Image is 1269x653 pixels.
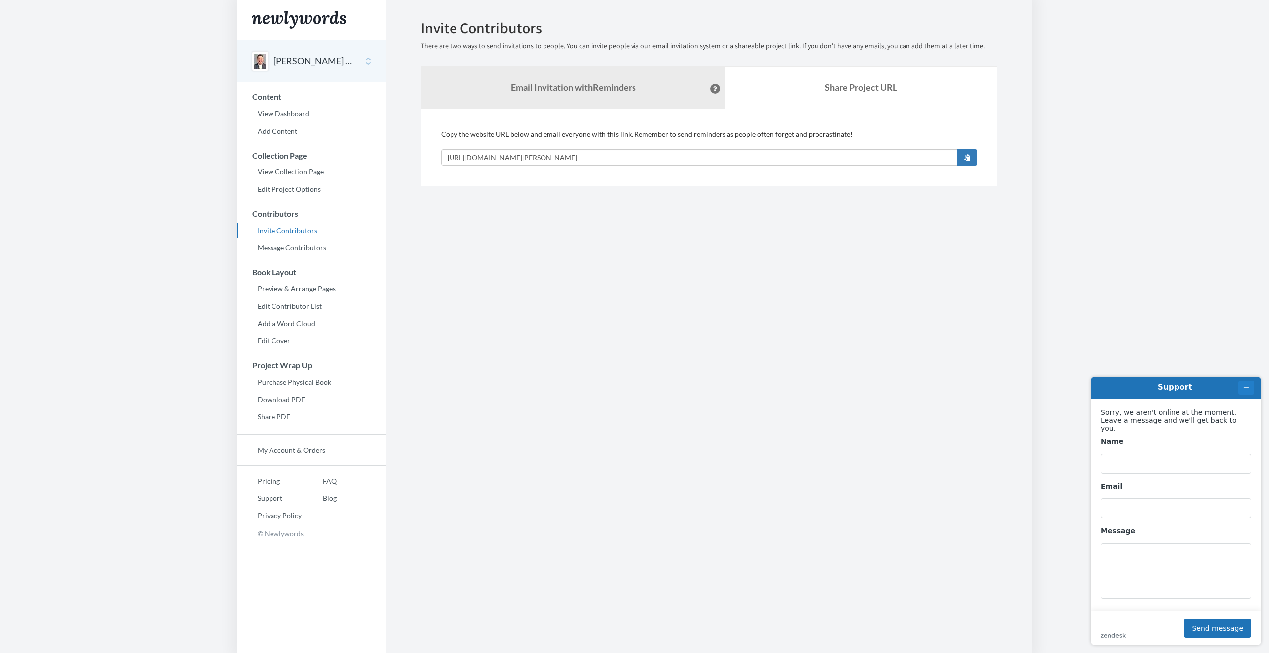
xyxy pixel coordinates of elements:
[237,443,386,458] a: My Account & Orders
[237,268,386,277] h3: Book Layout
[237,124,386,139] a: Add Content
[1083,369,1269,653] iframe: Find more information here
[511,82,636,93] strong: Email Invitation with Reminders
[237,409,386,424] a: Share PDF
[237,392,386,407] a: Download PDF
[237,333,386,348] a: Edit Cover
[237,375,386,390] a: Purchase Physical Book
[237,526,386,541] p: © Newlywords
[237,209,386,218] h3: Contributors
[237,474,302,489] a: Pricing
[237,508,302,523] a: Privacy Policy
[237,106,386,121] a: View Dashboard
[302,474,337,489] a: FAQ
[237,281,386,296] a: Preview & Arrange Pages
[237,299,386,314] a: Edit Contributor List
[825,82,897,93] b: Share Project URL
[237,182,386,197] a: Edit Project Options
[441,129,977,166] div: Copy the website URL below and email everyone with this link. Remember to send reminders as peopl...
[421,20,997,36] h2: Invite Contributors
[252,11,346,29] img: Newlywords logo
[237,223,386,238] a: Invite Contributors
[302,491,337,506] a: Blog
[237,164,386,179] a: View Collection Page
[421,41,997,51] p: There are two ways to send invitations to people. You can invite people via our email invitation ...
[237,491,302,506] a: Support
[237,316,386,331] a: Add a Word Cloud
[237,92,386,101] h3: Content
[237,241,386,255] a: Message Contributors
[237,151,386,160] h3: Collection Page
[20,7,56,16] span: Support
[237,361,386,370] h3: Project Wrap Up
[273,55,354,68] button: [PERSON_NAME] Retirement Well Wishes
